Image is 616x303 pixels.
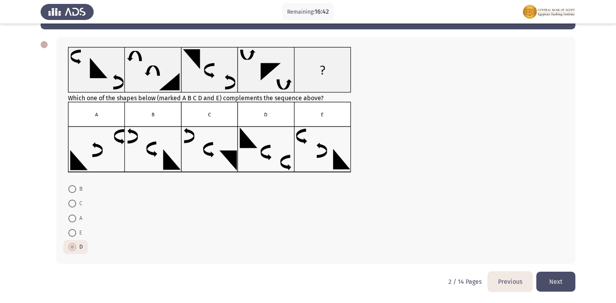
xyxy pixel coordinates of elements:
[448,278,482,285] p: 2 / 14 Pages
[76,228,82,238] span: E
[41,1,94,23] img: Assess Talent Management logo
[68,47,351,93] img: UkFYMDA3NUEucG5nMTYyMjAzMjMyNjEwNA==.png
[488,272,532,292] button: load previous page
[68,47,564,174] div: Which one of the shapes below (marked A B C D and E) complements the sequence above?
[76,184,82,194] span: B
[314,8,329,15] span: 16:42
[536,272,575,292] button: load next page
[76,242,83,252] span: D
[287,7,329,17] p: Remaining:
[522,1,575,23] img: Assessment logo of FOCUS Assessment 3 Modules EN
[68,102,351,173] img: UkFYMDA3NUIucG5nMTYyMjAzMjM1ODExOQ==.png
[76,199,82,208] span: C
[76,214,82,223] span: A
